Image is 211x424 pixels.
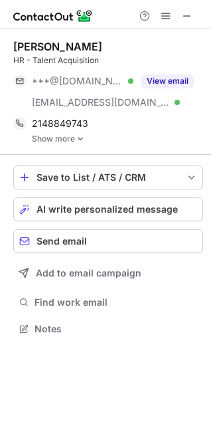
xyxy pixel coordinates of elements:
[36,268,141,278] span: Add to email campaign
[13,261,203,285] button: Add to email campaign
[32,134,203,144] a: Show more
[32,75,123,87] span: ***@[DOMAIN_NAME]
[35,323,198,335] span: Notes
[13,293,203,312] button: Find work email
[36,204,178,215] span: AI write personalized message
[36,172,180,183] div: Save to List / ATS / CRM
[35,296,198,308] span: Find work email
[13,8,93,24] img: ContactOut v5.3.10
[13,320,203,338] button: Notes
[76,134,84,144] img: -
[13,40,102,53] div: [PERSON_NAME]
[13,197,203,221] button: AI write personalized message
[32,96,170,108] span: [EMAIL_ADDRESS][DOMAIN_NAME]
[32,118,88,130] span: 2148849743
[13,229,203,253] button: Send email
[13,54,203,66] div: HR - Talent Acquisition
[13,165,203,189] button: save-profile-one-click
[36,236,87,247] span: Send email
[141,74,194,88] button: Reveal Button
